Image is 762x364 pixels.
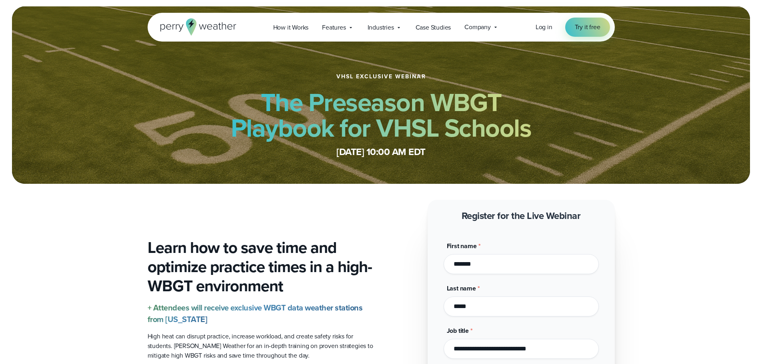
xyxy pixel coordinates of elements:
[565,18,610,37] a: Try it free
[336,145,426,159] strong: [DATE] 10:00 AM EDT
[447,241,477,251] span: First name
[266,19,316,36] a: How it Works
[322,23,346,32] span: Features
[536,22,552,32] a: Log in
[148,238,375,296] h3: Learn how to save time and optimize practice times in a high-WBGT environment
[231,84,532,147] strong: The Preseason WBGT Playbook for VHSL Schools
[148,332,375,360] p: High heat can disrupt practice, increase workload, and create safety risks for students. [PERSON_...
[416,23,451,32] span: Case Studies
[368,23,394,32] span: Industries
[409,19,458,36] a: Case Studies
[462,209,581,223] strong: Register for the Live Webinar
[447,326,469,335] span: Job title
[464,22,491,32] span: Company
[447,284,476,293] span: Last name
[273,23,309,32] span: How it Works
[148,302,363,325] strong: + Attendees will receive exclusive WBGT data weather stations from [US_STATE]
[575,22,600,32] span: Try it free
[336,74,426,80] h1: VHSL Exclusive Webinar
